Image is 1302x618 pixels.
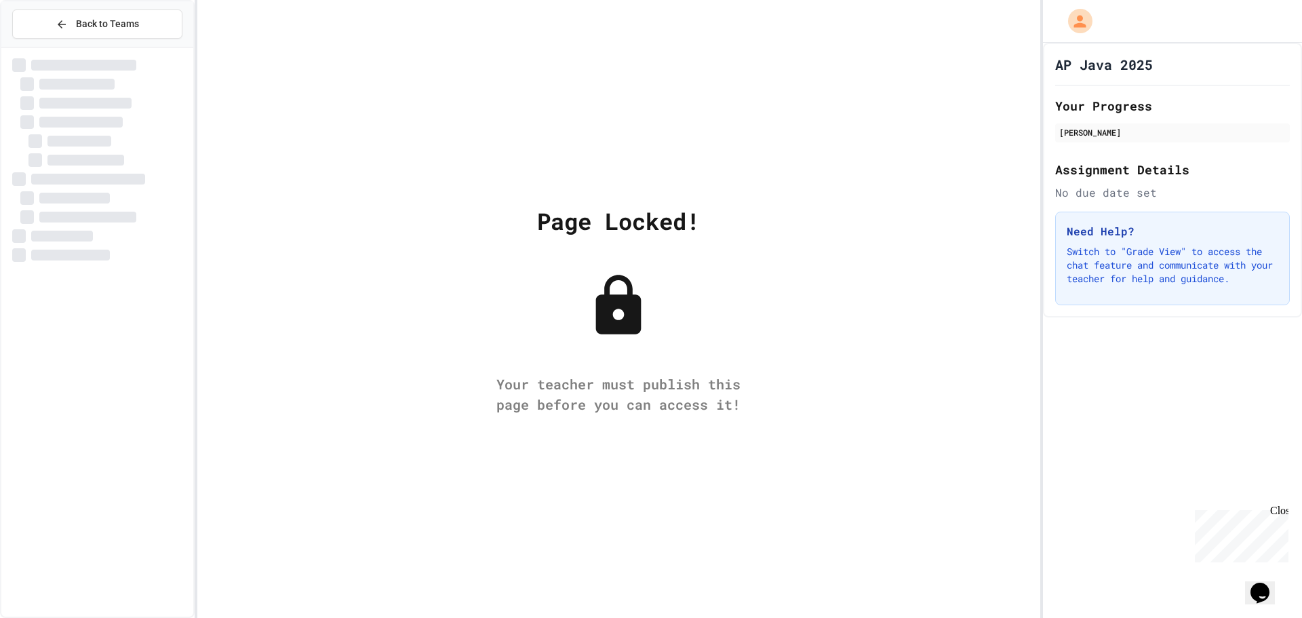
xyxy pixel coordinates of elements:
h1: AP Java 2025 [1055,55,1153,74]
span: Back to Teams [76,17,139,31]
p: Switch to "Grade View" to access the chat feature and communicate with your teacher for help and ... [1067,245,1278,286]
h2: Assignment Details [1055,160,1290,179]
h2: Your Progress [1055,96,1290,115]
div: Chat with us now!Close [5,5,94,86]
div: Page Locked! [537,204,700,238]
button: Back to Teams [12,9,182,39]
h3: Need Help? [1067,223,1278,239]
iframe: chat widget [1245,564,1288,604]
div: My Account [1054,5,1096,37]
div: No due date set [1055,185,1290,201]
div: [PERSON_NAME] [1059,126,1286,138]
div: Your teacher must publish this page before you can access it! [483,374,754,414]
iframe: chat widget [1189,505,1288,562]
